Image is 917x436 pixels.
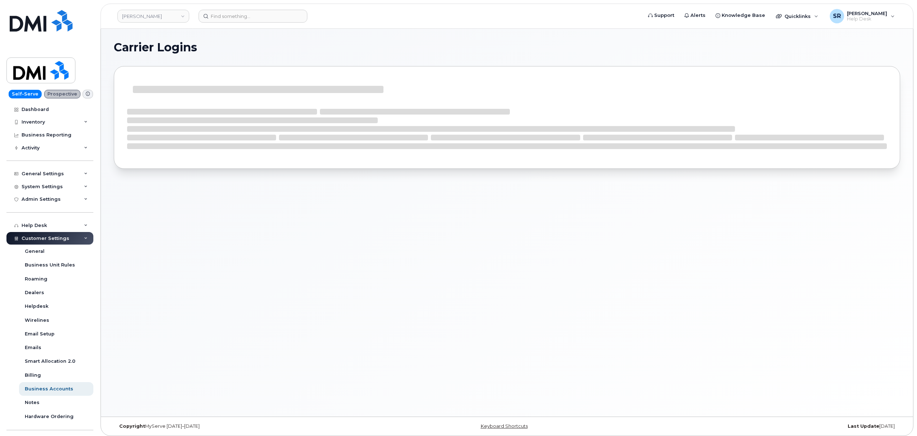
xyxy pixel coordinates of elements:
strong: Copyright [119,423,145,429]
strong: Last Update [848,423,879,429]
div: [DATE] [638,423,900,429]
div: MyServe [DATE]–[DATE] [114,423,376,429]
a: Keyboard Shortcuts [481,423,528,429]
span: Carrier Logins [114,42,197,53]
